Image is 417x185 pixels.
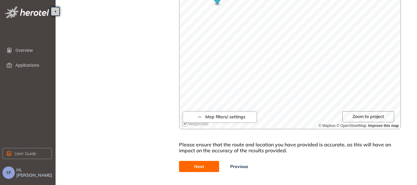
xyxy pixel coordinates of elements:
[15,59,47,71] span: Applications
[15,44,47,57] span: Overview
[2,166,15,179] button: CF
[5,6,49,18] img: logo
[179,161,219,172] button: Next
[6,170,11,175] span: CF
[16,167,53,178] span: Hi, [PERSON_NAME]
[194,163,204,170] span: Next
[181,120,209,127] a: Mapbox logo
[319,124,336,128] a: Mapbox
[352,114,384,119] span: Zoom to project
[230,163,248,170] span: Previous
[368,124,399,128] a: Improve this map
[205,114,245,120] span: Map filters/ settings
[336,124,366,128] a: OpenStreetMap
[219,161,259,172] button: Previous
[183,111,257,123] button: Map filters/ settings
[179,142,401,161] div: Please ensure that the route and location you have provided is accurate, as this will have an imp...
[2,148,52,159] button: User Guide
[15,150,36,157] span: User Guide
[342,111,394,122] button: Zoom to project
